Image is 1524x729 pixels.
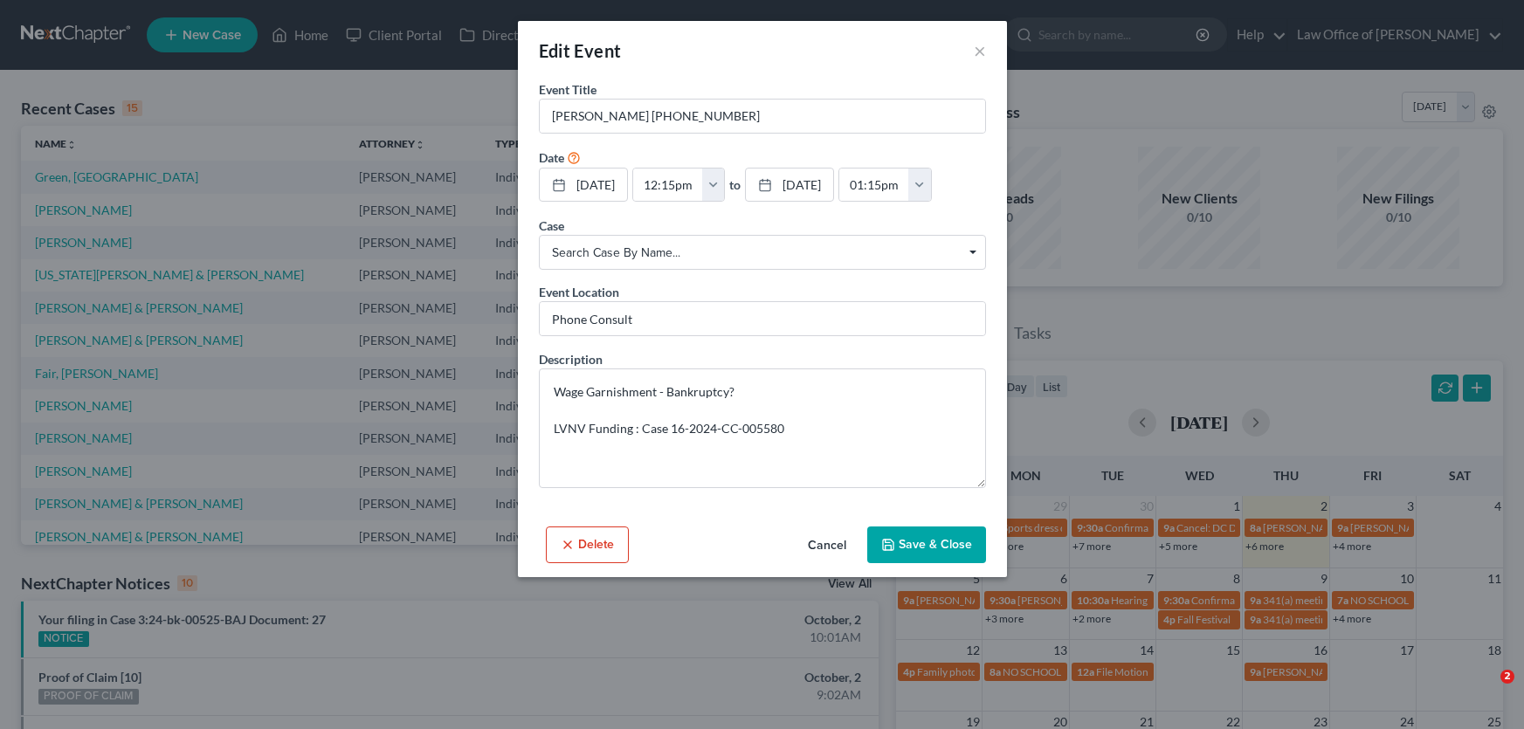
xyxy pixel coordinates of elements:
[633,168,703,202] input: -- : --
[539,283,619,301] label: Event Location
[974,40,986,61] button: ×
[540,302,985,335] input: Enter location...
[794,528,860,563] button: Cancel
[746,168,833,202] a: [DATE]
[539,217,564,235] label: Case
[540,100,985,133] input: Enter event name...
[867,526,986,563] button: Save & Close
[539,235,986,270] span: Select box activate
[539,148,564,167] label: Date
[839,168,909,202] input: -- : --
[552,244,973,262] span: Search case by name...
[1465,670,1507,712] iframe: Intercom live chat
[540,168,627,202] a: [DATE]
[729,175,741,194] label: to
[539,350,603,368] label: Description
[1500,670,1514,684] span: 2
[539,82,596,97] span: Event Title
[546,526,629,563] button: Delete
[539,40,622,61] span: Edit Event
